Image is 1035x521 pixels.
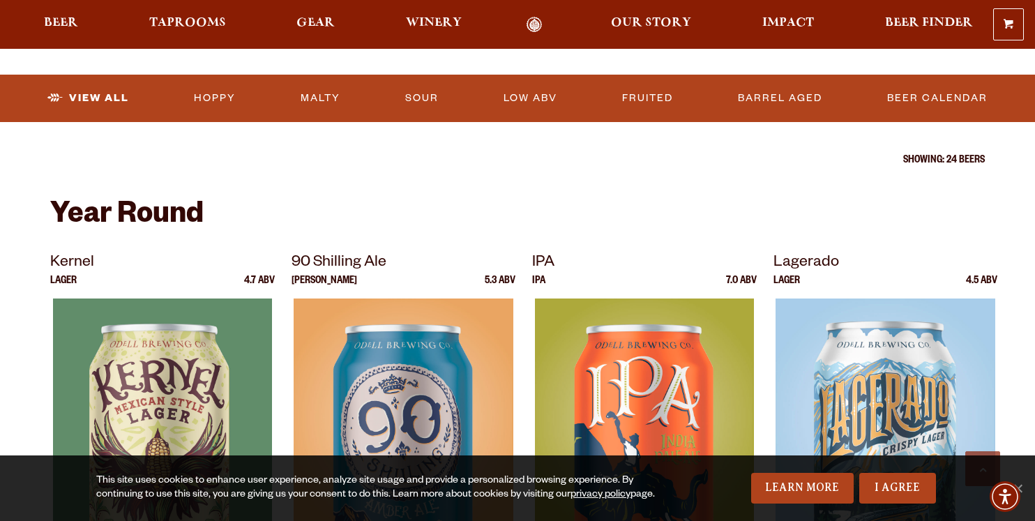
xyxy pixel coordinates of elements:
[295,82,346,114] a: Malty
[50,200,985,234] h2: Year Round
[508,17,561,33] a: Odell Home
[397,17,471,33] a: Winery
[532,276,545,299] p: IPA
[732,82,828,114] a: Barrel Aged
[44,17,78,29] span: Beer
[50,276,77,299] p: Lager
[965,451,1000,486] a: Scroll to top
[140,17,235,33] a: Taprooms
[188,82,241,114] a: Hoppy
[296,17,335,29] span: Gear
[571,490,630,501] a: privacy policy
[859,473,936,504] a: I Agree
[617,82,679,114] a: Fruited
[762,17,814,29] span: Impact
[753,17,823,33] a: Impact
[96,474,675,502] div: This site uses cookies to enhance user experience, analyze site usage and provide a personalized ...
[773,251,998,276] p: Lagerado
[406,17,462,29] span: Winery
[498,82,563,114] a: Low ABV
[292,251,516,276] p: 90 Shilling Ale
[726,276,757,299] p: 7.0 ABV
[611,17,691,29] span: Our Story
[287,17,344,33] a: Gear
[966,276,997,299] p: 4.5 ABV
[50,156,985,167] p: Showing: 24 Beers
[876,17,982,33] a: Beer Finder
[50,251,275,276] p: Kernel
[532,251,757,276] p: IPA
[244,276,275,299] p: 4.7 ABV
[485,276,515,299] p: 5.3 ABV
[292,276,357,299] p: [PERSON_NAME]
[885,17,973,29] span: Beer Finder
[773,276,800,299] p: Lager
[35,17,87,33] a: Beer
[149,17,226,29] span: Taprooms
[751,473,854,504] a: Learn More
[882,82,993,114] a: Beer Calendar
[602,17,700,33] a: Our Story
[42,82,135,114] a: View All
[400,82,444,114] a: Sour
[990,481,1020,512] div: Accessibility Menu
